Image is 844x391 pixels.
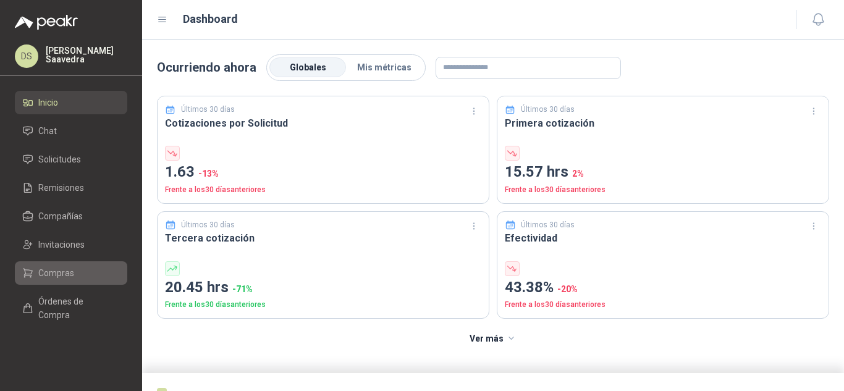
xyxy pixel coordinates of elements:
[38,209,83,223] span: Compañías
[463,326,524,351] button: Ver más
[15,148,127,171] a: Solicitudes
[165,116,481,131] h3: Cotizaciones por Solicitud
[183,11,238,28] h1: Dashboard
[165,276,481,300] p: 20.45 hrs
[357,62,411,72] span: Mis métricas
[505,184,821,196] p: Frente a los 30 días anteriores
[181,104,235,116] p: Últimos 30 días
[521,104,575,116] p: Últimos 30 días
[165,299,481,311] p: Frente a los 30 días anteriores
[15,15,78,30] img: Logo peakr
[157,58,256,77] p: Ocurriendo ahora
[505,299,821,311] p: Frente a los 30 días anteriores
[181,219,235,231] p: Últimos 30 días
[38,295,116,322] span: Órdenes de Compra
[38,238,85,251] span: Invitaciones
[15,233,127,256] a: Invitaciones
[38,266,74,280] span: Compras
[38,181,84,195] span: Remisiones
[15,290,127,327] a: Órdenes de Compra
[46,46,127,64] p: [PERSON_NAME] Saavedra
[290,62,326,72] span: Globales
[15,261,127,285] a: Compras
[198,169,219,179] span: -13 %
[15,204,127,228] a: Compañías
[505,116,821,131] h3: Primera cotización
[505,276,821,300] p: 43.38%
[38,96,58,109] span: Inicio
[38,124,57,138] span: Chat
[38,153,81,166] span: Solicitudes
[505,230,821,246] h3: Efectividad
[165,184,481,196] p: Frente a los 30 días anteriores
[521,219,575,231] p: Últimos 30 días
[557,284,578,294] span: -20 %
[165,230,481,246] h3: Tercera cotización
[15,44,38,68] div: DS
[165,161,481,184] p: 1.63
[232,284,253,294] span: -71 %
[572,169,584,179] span: 2 %
[15,119,127,143] a: Chat
[15,176,127,200] a: Remisiones
[505,161,821,184] p: 15.57 hrs
[15,91,127,114] a: Inicio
